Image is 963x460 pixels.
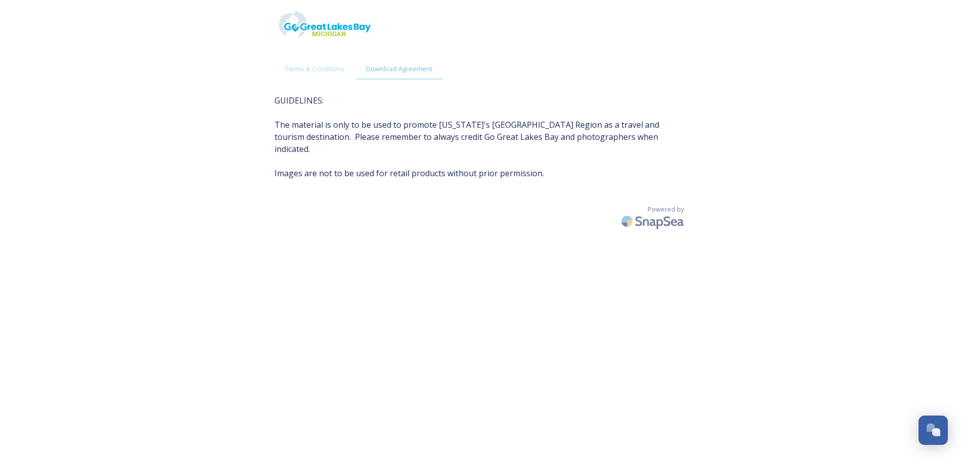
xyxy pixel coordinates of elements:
img: SnapSea Logo [618,210,689,233]
button: Open Chat [919,416,948,445]
span: Powered by [648,205,684,214]
span: GUIDELINES: The material is only to be used to promote [US_STATE]'s [GEOGRAPHIC_DATA] Region as a... [274,94,689,179]
span: Download Agreement [366,64,432,74]
span: Terms & Conditions [285,64,345,74]
img: GoGreatHoriz_MISkies_RegionalTrails.png [274,10,376,38]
